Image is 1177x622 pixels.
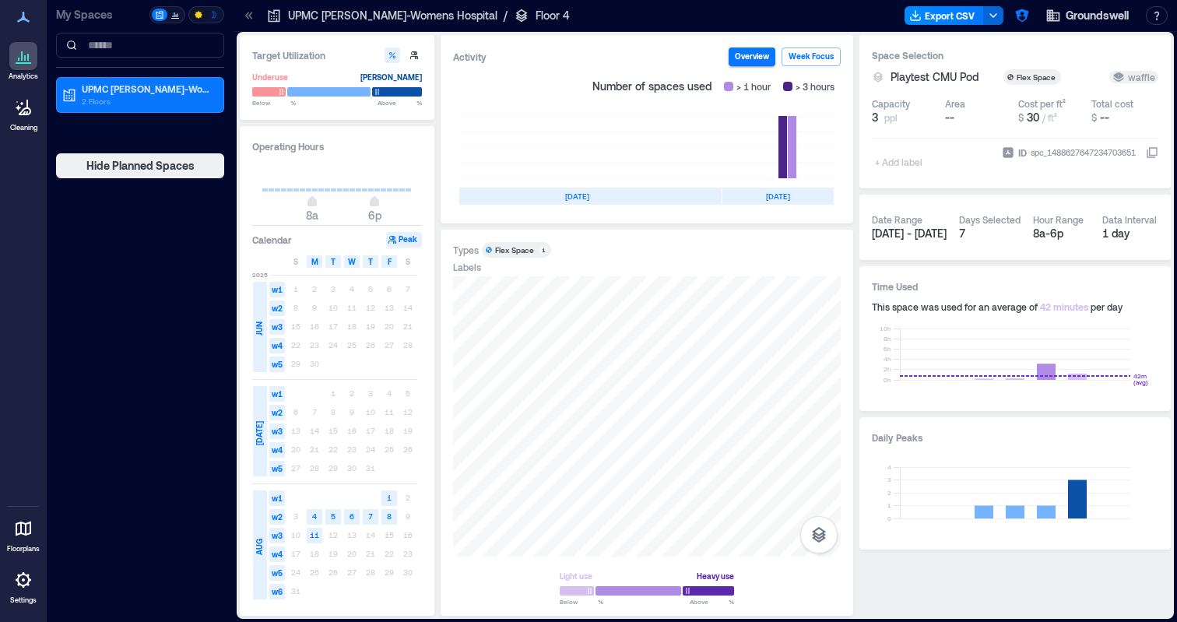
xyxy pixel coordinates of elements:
span: AUG [253,539,265,555]
div: Number of spaces used [586,72,841,100]
span: T [331,255,336,268]
button: Peak [386,232,422,248]
span: w5 [269,565,285,581]
p: Settings [10,596,37,605]
tspan: 4h [884,355,891,363]
span: Below % [560,597,603,606]
button: Week Focus [782,47,841,66]
span: JUN [253,322,265,336]
span: S [293,255,298,268]
span: > 1 hour [736,79,771,94]
tspan: 8h [884,335,891,343]
span: Groundswell [1066,8,1129,23]
h3: Time Used [872,279,1158,294]
span: T [368,255,373,268]
p: UPMC [PERSON_NAME]-Womens Hospital [288,8,497,23]
div: Underuse [252,69,288,85]
span: ppl [884,111,898,124]
span: [DATE] - [DATE] [872,227,947,240]
div: Total cost [1091,97,1133,110]
div: Cost per ft² [1018,97,1066,110]
span: w4 [269,442,285,458]
h3: Space Selection [872,47,1158,63]
span: W [348,255,356,268]
span: Below % [252,98,296,107]
span: w4 [269,338,285,353]
p: Floorplans [7,544,40,553]
a: Cleaning [4,89,43,137]
div: [DATE] [722,188,834,205]
div: Flex Space [495,244,534,255]
p: Cleaning [10,123,37,132]
div: spc_1488627647234703651 [1029,145,1137,160]
a: Floorplans [2,510,44,558]
div: Area [945,97,965,110]
tspan: 0 [887,515,891,522]
span: [DATE] [253,421,265,445]
a: Settings [5,561,42,610]
span: / ft² [1042,112,1057,123]
button: Export CSV [905,6,984,25]
button: 3 ppl [872,110,939,125]
p: / [504,8,508,23]
span: w4 [269,546,285,562]
tspan: 10h [880,325,891,332]
text: 7 [368,511,373,521]
span: > 3 hours [796,79,834,94]
span: w1 [269,386,285,402]
div: Activity [453,49,487,65]
span: w6 [269,584,285,599]
h3: Target Utilization [252,47,422,63]
a: Analytics [4,37,43,86]
text: 4 [312,511,317,521]
div: waffle [1112,71,1155,83]
button: IDspc_1488627647234703651 [1146,146,1158,159]
h3: Operating Hours [252,139,422,154]
button: Overview [729,47,775,66]
text: 6 [350,511,354,521]
h3: Daily Peaks [872,430,1158,445]
span: w3 [269,423,285,439]
span: w2 [269,509,285,525]
span: Hide Planned Spaces [86,158,195,174]
p: 2 Floors [82,95,213,107]
span: Playtest CMU Pod [891,69,978,85]
tspan: 1 [887,501,891,509]
text: 5 [331,511,336,521]
div: Hour Range [1033,213,1084,226]
span: Above % [378,98,422,107]
button: Groundswell [1041,3,1133,28]
span: F [388,255,392,268]
div: [PERSON_NAME] [360,69,422,85]
span: w5 [269,461,285,476]
span: 2025 [252,270,268,279]
div: Types [453,244,479,256]
div: Capacity [872,97,910,110]
p: My Spaces [56,7,146,23]
div: Flex Space [1017,72,1058,83]
span: w3 [269,319,285,335]
div: 8a - 6p [1033,226,1090,241]
p: UPMC [PERSON_NAME]-Womens Hospital [82,83,213,95]
div: 1 day [1102,226,1159,241]
text: 11 [310,530,319,539]
span: M [311,255,318,268]
tspan: 6h [884,345,891,353]
tspan: 0h [884,376,891,384]
span: Above % [690,597,734,606]
button: Playtest CMU Pod [891,69,997,85]
span: S [406,255,410,268]
p: Floor 4 [536,8,570,23]
span: 30 [1027,111,1039,124]
span: w3 [269,528,285,543]
tspan: 2 [887,489,891,497]
span: w2 [269,405,285,420]
span: w2 [269,300,285,316]
div: This space was used for an average of per day [872,300,1158,313]
div: 7 [959,226,1021,241]
div: 1 [539,245,548,255]
tspan: 4 [887,463,891,471]
text: 8 [387,511,392,521]
span: 42 minutes [1040,301,1088,312]
tspan: 2h [884,365,891,373]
